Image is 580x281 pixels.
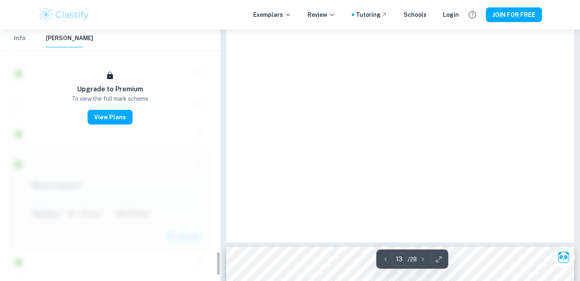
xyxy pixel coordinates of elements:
[77,84,143,94] h6: Upgrade to Premium
[443,10,459,19] a: Login
[72,94,148,103] p: To view the full mark scheme
[308,10,335,19] p: Review
[88,110,133,125] button: View Plans
[486,7,542,22] button: JOIN FOR FREE
[404,10,427,19] a: Schools
[253,10,291,19] p: Exemplars
[356,10,387,19] a: Tutoring
[46,29,93,48] button: [PERSON_NAME]
[465,8,479,22] button: Help and Feedback
[552,246,575,269] button: Ask Clai
[10,29,29,48] button: Info
[408,255,417,264] p: / 28
[38,7,90,23] img: Clastify logo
